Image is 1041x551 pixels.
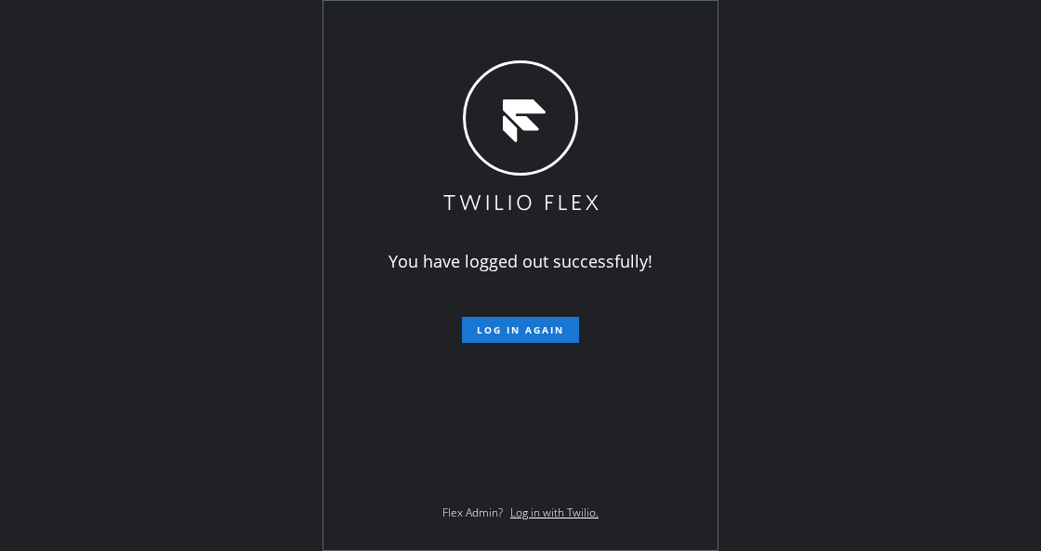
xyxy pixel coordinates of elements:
span: Log in again [477,323,564,336]
span: You have logged out successfully! [389,250,652,272]
a: Log in with Twilio. [510,505,599,520]
button: Log in again [462,317,579,343]
span: Flex Admin? [442,505,503,520]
